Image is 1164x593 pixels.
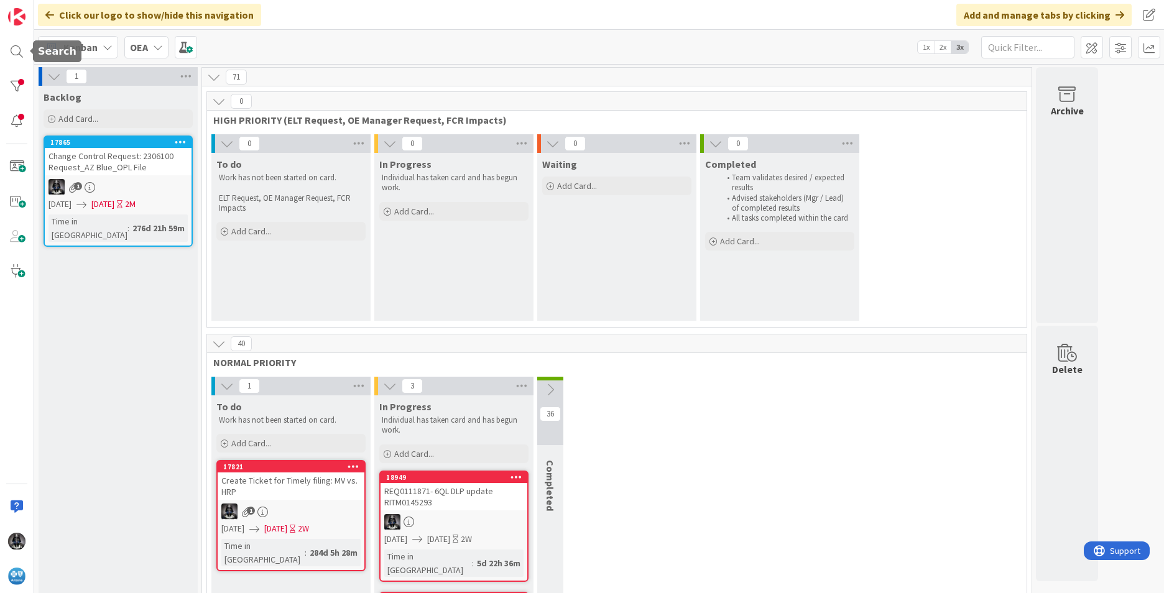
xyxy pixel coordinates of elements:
div: 17821Create Ticket for Timely filing: MV vs. HRP [218,461,364,500]
span: Add Card... [58,113,98,124]
span: 36 [540,407,561,421]
p: Work has not been started on card. [219,173,363,183]
li: Advised stakeholders (Mgr / Lead) of completed results [720,193,852,214]
div: Archive [1051,103,1084,118]
span: In Progress [379,400,432,413]
span: Add Card... [557,180,597,191]
div: 17821 [218,461,364,472]
div: 17865 [45,137,192,148]
span: 1x [918,41,935,53]
li: All tasks completed within the card [720,213,852,223]
span: NORMAL PRIORITY [213,356,1011,369]
h5: Search [38,45,76,57]
p: ELT Request, OE Manager Request, FCR Impacts [219,193,363,214]
a: 17865Change Control Request: 2306100 Request_AZ Blue_OPL FileKG[DATE][DATE]2MTime in [GEOGRAPHIC_... [44,136,193,247]
span: To do [216,158,242,170]
span: : [127,221,129,235]
p: Work has not been started on card. [219,415,363,425]
div: 18949REQ0111871- 6QL DLP update RITM0145293 [381,472,527,510]
a: 18949REQ0111871- 6QL DLP update RITM0145293KG[DATE][DATE]2WTime in [GEOGRAPHIC_DATA]:5d 22h 36m [379,471,529,582]
span: To do [216,400,242,413]
span: 0 [239,136,260,151]
span: : [472,556,474,570]
span: Backlog [44,91,81,103]
div: 2M [125,198,136,211]
div: 2W [461,533,472,546]
img: KG [8,533,25,550]
div: Delete [1052,362,1083,377]
div: Time in [GEOGRAPHIC_DATA] [221,539,305,566]
div: KG [218,503,364,520]
span: Add Card... [394,206,434,217]
div: 284d 5h 28m [307,546,361,559]
div: Change Control Request: 2306100 Request_AZ Blue_OPL File [45,148,192,175]
span: [DATE] [48,198,72,211]
span: 0 [565,136,586,151]
img: KG [384,514,400,530]
span: 1 [74,182,82,190]
span: 3x [951,41,968,53]
span: Add Card... [231,438,271,449]
li: Team validates desired / expected results [720,173,852,193]
img: KG [221,503,238,520]
span: 3 [402,379,423,393]
div: Create Ticket for Timely filing: MV vs. HRP [218,472,364,500]
b: OEA [130,41,148,53]
span: 0 [231,94,252,109]
div: 18949 [381,472,527,483]
span: HIGH PRIORITY (ELT Request, OE Manager Request, FCR Impacts) [213,114,1011,126]
span: 40 [231,336,252,351]
span: [DATE] [384,533,407,546]
span: Completed [544,460,557,511]
div: KG [381,514,527,530]
div: 5d 22h 36m [474,556,524,570]
span: [DATE] [91,198,114,211]
div: Add and manage tabs by clicking [956,4,1132,26]
div: 17865Change Control Request: 2306100 Request_AZ Blue_OPL File [45,137,192,175]
span: : [305,546,307,559]
p: Individual has taken card and has begun work. [382,415,526,436]
span: Kanban [63,40,98,55]
span: [DATE] [264,522,287,535]
p: Individual has taken card and has begun work. [382,173,526,193]
span: In Progress [379,158,432,170]
span: Add Card... [394,448,434,459]
span: Add Card... [231,226,271,237]
div: Click our logo to show/hide this navigation [38,4,261,26]
div: 276d 21h 59m [129,221,188,235]
div: Time in [GEOGRAPHIC_DATA] [48,214,127,242]
div: Time in [GEOGRAPHIC_DATA] [384,549,472,577]
span: 1 [66,69,87,84]
img: Visit kanbanzone.com [8,8,25,25]
img: avatar [8,568,25,585]
span: 1 [247,507,255,515]
div: REQ0111871- 6QL DLP update RITM0145293 [381,483,527,510]
span: Support [26,2,57,17]
input: Quick Filter... [981,36,1074,58]
div: 17821 [223,462,364,471]
span: Waiting [542,158,577,170]
img: KG [48,179,65,195]
div: 2W [298,522,309,535]
span: 2x [935,41,951,53]
span: 1 [239,379,260,393]
div: KG [45,179,192,195]
div: 18949 [386,473,527,482]
div: 17865 [50,138,192,147]
span: 71 [226,70,247,85]
a: 17821Create Ticket for Timely filing: MV vs. HRPKG[DATE][DATE]2WTime in [GEOGRAPHIC_DATA]:284d 5h... [216,460,366,571]
span: [DATE] [427,533,450,546]
span: Add Card... [720,236,760,247]
span: 0 [402,136,423,151]
span: Completed [705,158,756,170]
span: [DATE] [221,522,244,535]
span: 0 [727,136,749,151]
